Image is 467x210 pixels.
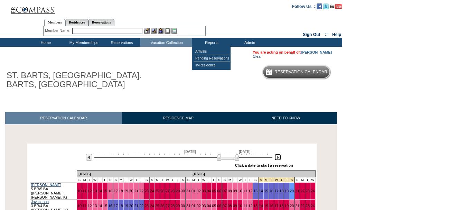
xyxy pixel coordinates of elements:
[114,189,118,193] a: 17
[223,189,227,193] a: 07
[139,189,143,193] a: 22
[253,177,258,183] td: S
[93,204,97,208] a: 13
[230,38,268,47] td: Admin
[269,204,273,208] a: 16
[150,204,154,208] a: 24
[207,189,211,193] a: 04
[82,177,87,183] td: M
[129,189,133,193] a: 20
[77,177,82,183] td: S
[217,189,221,193] a: 06
[284,177,289,183] td: President's Week 2027
[317,4,322,8] a: Become our fan on Facebook
[140,38,192,47] td: Vacation Collection
[323,4,329,8] a: Follow us on Twitter
[206,177,212,183] td: T
[77,189,82,193] a: 10
[26,38,64,47] td: Home
[325,32,328,37] span: ::
[129,177,134,183] td: W
[160,189,165,193] a: 26
[98,204,102,208] a: 14
[306,189,310,193] a: 23
[114,204,118,208] a: 17
[192,204,196,208] a: 01
[248,204,252,208] a: 12
[330,4,342,9] img: Subscribe to our YouTube Channel
[290,189,294,193] a: 20
[235,163,293,167] div: Click a date to start a reservation
[253,189,258,193] a: 13
[134,177,139,183] td: T
[274,177,279,183] td: President's Week 2027
[186,204,190,208] a: 31
[201,177,206,183] td: W
[194,62,230,69] td: In-Residence
[45,28,72,34] div: Member Name:
[295,204,299,208] a: 21
[332,32,341,37] a: Help
[88,19,114,26] a: Reservations
[238,204,242,208] a: 10
[170,177,175,183] td: T
[264,189,268,193] a: 15
[175,177,180,183] td: F
[93,189,97,193] a: 13
[317,3,322,9] img: Become our fan on Facebook
[86,154,92,161] img: Previous
[170,189,175,193] a: 28
[274,70,327,74] h5: Reservation Calendar
[194,48,230,55] td: Arrivals
[150,189,154,193] a: 24
[124,204,128,208] a: 19
[181,204,185,208] a: 30
[279,177,284,183] td: President's Week 2027
[212,177,217,183] td: F
[269,177,274,183] td: President's Week 2027
[124,189,128,193] a: 19
[88,204,92,208] a: 12
[228,204,232,208] a: 08
[223,204,227,208] a: 07
[253,50,332,54] span: You are acting on behalf of:
[284,189,289,193] a: 19
[180,177,186,183] td: S
[134,189,138,193] a: 21
[113,177,118,183] td: S
[77,171,191,177] td: [DATE]
[65,19,88,26] a: Residences
[170,204,175,208] a: 28
[253,54,262,58] a: Clear
[202,204,206,208] a: 03
[165,28,170,34] img: Reservations
[176,204,180,208] a: 29
[237,177,243,183] td: W
[197,189,201,193] a: 02
[119,189,123,193] a: 18
[289,177,295,183] td: President's Week 2027
[212,204,216,208] a: 05
[186,177,191,183] td: S
[83,189,87,193] a: 11
[31,200,49,204] a: Javacanou
[284,204,289,208] a: 19
[243,177,248,183] td: T
[123,177,129,183] td: T
[269,189,273,193] a: 16
[191,171,315,177] td: [DATE]
[64,38,102,47] td: My Memberships
[155,189,159,193] a: 25
[300,177,305,183] td: M
[44,19,65,26] a: Members
[31,183,62,187] a: [PERSON_NAME]
[192,38,230,47] td: Reports
[259,204,263,208] a: 14
[194,55,230,62] td: Pending Reservations
[311,189,315,193] a: 24
[300,189,305,193] a: 22
[144,28,150,34] img: b_edit.gif
[243,204,247,208] a: 11
[139,204,143,208] a: 22
[108,204,112,208] a: 16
